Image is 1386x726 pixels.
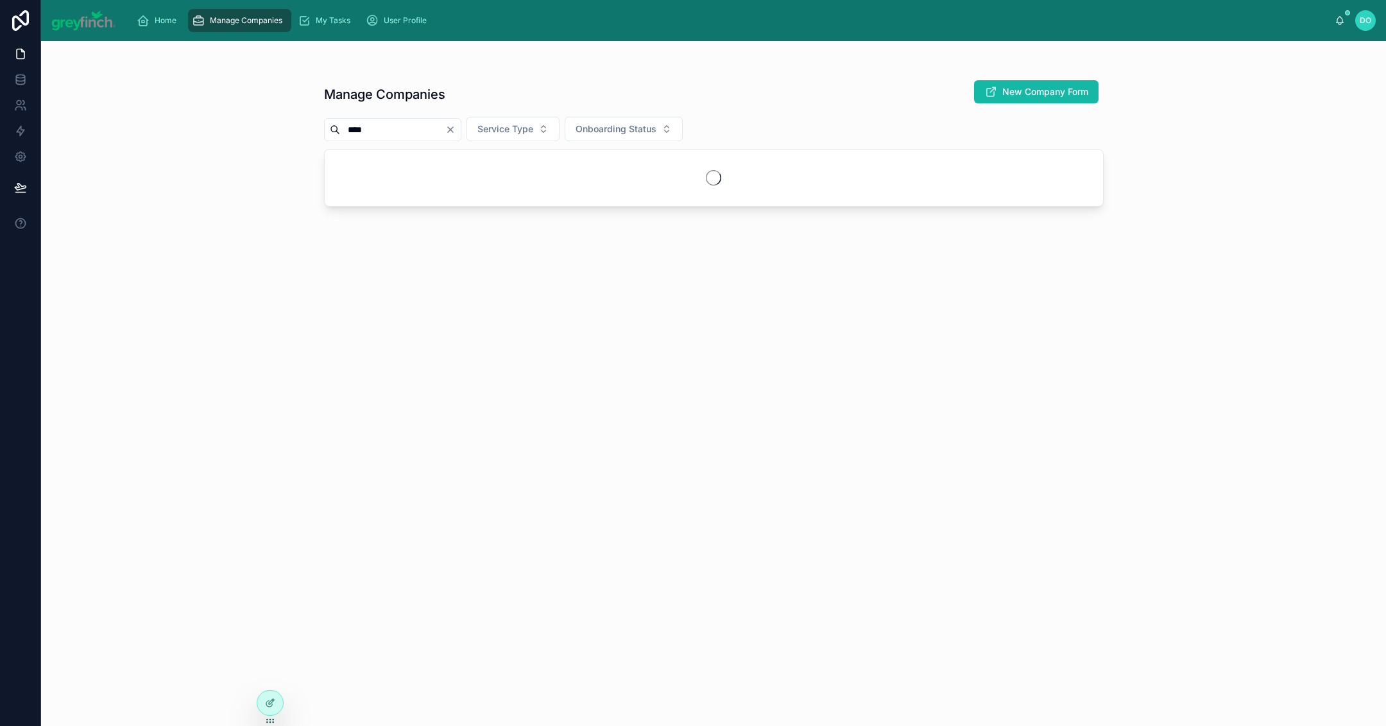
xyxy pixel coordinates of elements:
[466,117,560,141] button: Select Button
[565,117,683,141] button: Select Button
[362,9,436,32] a: User Profile
[477,123,533,135] span: Service Type
[576,123,656,135] span: Onboarding Status
[155,15,176,26] span: Home
[133,9,185,32] a: Home
[294,9,359,32] a: My Tasks
[126,6,1335,35] div: scrollable content
[445,125,461,135] button: Clear
[316,15,350,26] span: My Tasks
[384,15,427,26] span: User Profile
[324,85,445,103] h1: Manage Companies
[210,15,282,26] span: Manage Companies
[974,80,1099,103] button: New Company Form
[188,9,291,32] a: Manage Companies
[51,10,116,31] img: App logo
[1360,15,1371,26] span: DO
[1002,85,1088,98] span: New Company Form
